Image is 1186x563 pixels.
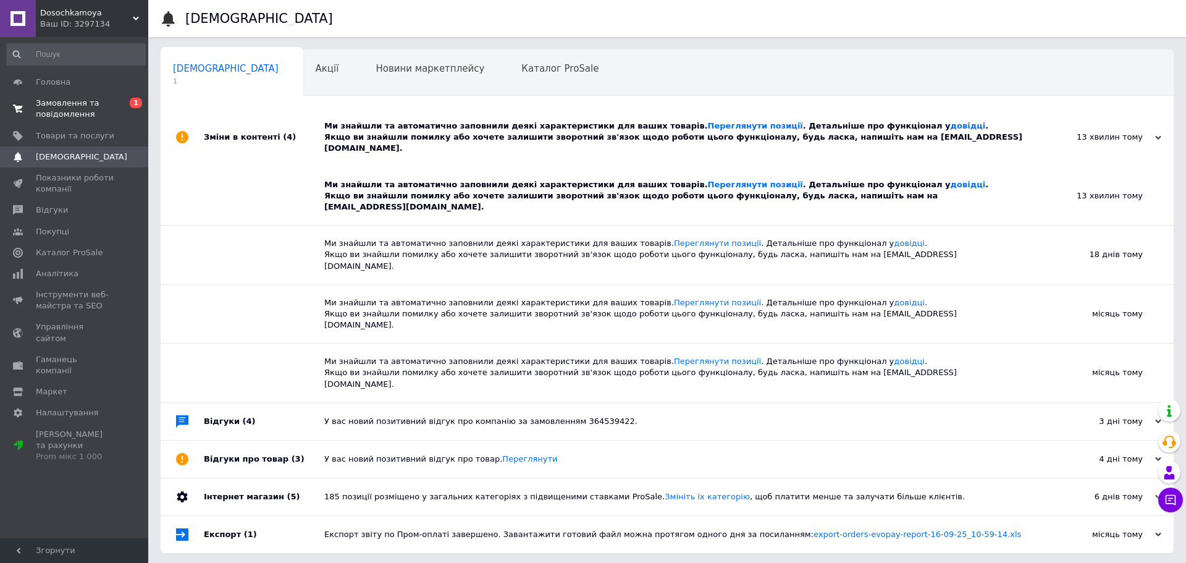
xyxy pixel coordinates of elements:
[36,226,69,237] span: Покупці
[130,98,142,108] span: 1
[287,492,300,501] span: (5)
[521,63,599,74] span: Каталог ProSale
[204,478,324,515] div: Інтернет магазин
[324,238,1019,272] div: Ми знайшли та автоматично заповнили деякі характеристики для ваших товарів. . Детальніше про функ...
[674,357,761,366] a: Переглянути позиції
[1038,529,1161,540] div: місяць тому
[40,19,148,30] div: Ваш ID: 3297134
[1019,285,1174,344] div: місяць тому
[324,529,1038,540] div: Експорт звіту по Пром-оплаті завершено. Завантажити готовий файл можна протягом одного дня за пос...
[1158,488,1183,512] button: Чат з покупцем
[36,151,127,163] span: [DEMOGRAPHIC_DATA]
[36,289,114,311] span: Інструменти веб-майстра та SEO
[376,63,484,74] span: Новини маркетплейсу
[36,268,78,279] span: Аналітика
[502,454,557,464] a: Переглянути
[36,321,114,344] span: Управління сайтом
[894,239,925,248] a: довідці
[173,77,279,86] span: 1
[36,247,103,258] span: Каталог ProSale
[894,298,925,307] a: довідці
[1019,167,1174,226] div: 13 хвилин тому
[674,239,761,248] a: Переглянути позиції
[951,180,986,189] a: довідці
[36,205,68,216] span: Відгуки
[324,297,1019,331] div: Ми знайшли та автоматично заповнили деякі характеристики для ваших товарів. . Детальніше про функ...
[324,121,1038,155] div: Ми знайшли та автоматично заповнили деякі характеристики для ваших товарів. . Детальніше про функ...
[292,454,305,464] span: (3)
[324,491,1038,502] div: 185 позиції розміщено у загальних категоріях з підвищеними ставками ProSale. , щоб платити менше ...
[204,516,324,553] div: Експорт
[36,407,99,418] span: Налаштування
[36,98,114,120] span: Замовлення та повідомлення
[244,530,257,539] span: (1)
[708,121,803,130] a: Переглянути позиції
[185,11,333,26] h1: [DEMOGRAPHIC_DATA]
[36,130,114,142] span: Товари та послуги
[324,179,1019,213] div: Ми знайшли та автоматично заповнили деякі характеристики для ваших товарів. . Детальніше про функ...
[40,7,133,19] span: Dosochkamoya
[674,298,761,307] a: Переглянути позиції
[1038,491,1161,502] div: 6 днів тому
[6,43,146,66] input: Пошук
[173,63,279,74] span: [DEMOGRAPHIC_DATA]
[36,386,67,397] span: Маркет
[36,172,114,195] span: Показники роботи компанії
[324,356,1019,390] div: Ми знайшли та автоматично заповнили деякі характеристики для ваших товарів. . Детальніше про функ...
[283,132,296,142] span: (4)
[1038,132,1161,143] div: 13 хвилин тому
[1019,344,1174,402] div: місяць тому
[204,441,324,478] div: Відгуки про товар
[1038,454,1161,465] div: 4 дні тому
[36,451,114,462] div: Prom мікс 1 000
[1019,226,1174,284] div: 18 днів тому
[894,357,925,366] a: довідці
[951,121,986,130] a: довідці
[814,530,1021,539] a: export-orders-evopay-report-16-09-25_10-59-14.xls
[708,180,803,189] a: Переглянути позиції
[204,403,324,440] div: Відгуки
[36,429,114,463] span: [PERSON_NAME] та рахунки
[316,63,339,74] span: Акції
[36,354,114,376] span: Гаманець компанії
[204,108,324,167] div: Зміни в контенті
[36,77,70,88] span: Головна
[243,417,256,426] span: (4)
[1038,416,1161,427] div: 3 дні тому
[324,416,1038,427] div: У вас новий позитивний відгук про компанію за замовленням 364539422.
[324,454,1038,465] div: У вас новий позитивний відгук про товар.
[665,492,750,501] a: Змініть їх категорію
